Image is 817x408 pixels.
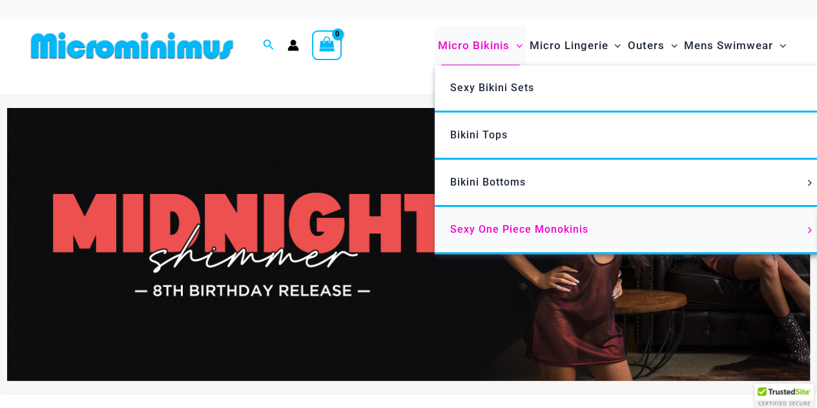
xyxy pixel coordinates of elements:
[754,383,814,408] div: TrustedSite Certified
[287,39,299,51] a: Account icon link
[526,26,624,65] a: Micro LingerieMenu ToggleMenu Toggle
[450,129,508,141] span: Bikini Tops
[26,31,238,60] img: MM SHOP LOGO FLAT
[681,26,789,65] a: Mens SwimwearMenu ToggleMenu Toggle
[773,29,786,62] span: Menu Toggle
[684,29,773,62] span: Mens Swimwear
[529,29,608,62] span: Micro Lingerie
[665,29,677,62] span: Menu Toggle
[438,29,510,62] span: Micro Bikinis
[7,108,810,381] img: Midnight Shimmer Red Dress
[803,227,817,233] span: Menu Toggle
[625,26,681,65] a: OutersMenu ToggleMenu Toggle
[450,223,588,235] span: Sexy One Piece Monokinis
[608,29,621,62] span: Menu Toggle
[628,29,665,62] span: Outers
[435,26,526,65] a: Micro BikinisMenu ToggleMenu Toggle
[510,29,522,62] span: Menu Toggle
[803,180,817,186] span: Menu Toggle
[263,38,274,54] a: Search icon link
[433,24,791,67] nav: Site Navigation
[450,176,526,188] span: Bikini Bottoms
[312,30,342,60] a: View Shopping Cart, empty
[450,81,534,94] span: Sexy Bikini Sets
